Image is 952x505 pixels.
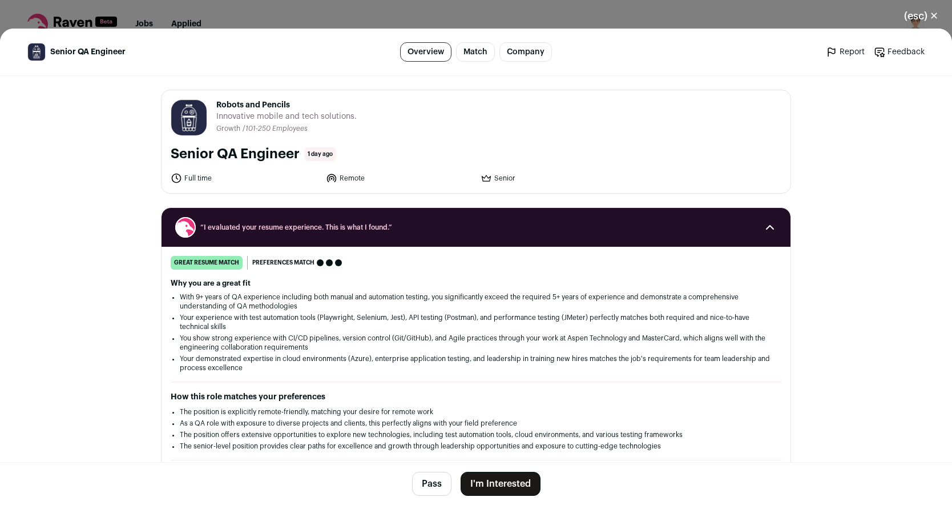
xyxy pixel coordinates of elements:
[252,257,314,268] span: Preferences match
[826,46,865,58] a: Report
[461,472,540,496] button: I'm Interested
[50,46,126,58] span: Senior QA Engineer
[171,173,319,184] li: Full time
[456,42,495,62] a: Match
[890,3,952,29] button: Close modal
[180,419,772,428] li: As a QA role with exposure to diverse projects and clients, this perfectly aligns with your field...
[171,279,781,288] h2: Why you are a great fit
[200,223,752,232] span: “I evaluated your resume experience. This is what I found.”
[171,145,300,163] h1: Senior QA Engineer
[180,442,772,451] li: The senior-level position provides clear paths for excellence and growth through leadership oppor...
[481,173,629,184] li: Senior
[171,100,207,135] img: 047238d4e2d0aa02e33a9a81fc7d5488682562cec05b290e2cfb0aaa41472bb4.jpg
[171,391,781,403] h2: How this role matches your preferences
[499,42,552,62] a: Company
[874,46,925,58] a: Feedback
[216,111,357,122] span: Innovative mobile and tech solutions.
[180,292,772,311] li: With 9+ years of QA experience including both manual and automation testing, you significantly ex...
[180,430,772,439] li: The position offers extensive opportunities to explore new technologies, including test automatio...
[180,313,772,331] li: Your experience with test automation tools (Playwright, Selenium, Jest), API testing (Postman), a...
[180,407,772,416] li: The position is explicitly remote-friendly, matching your desire for remote work
[400,42,451,62] a: Overview
[304,147,336,161] span: 1 day ago
[180,354,772,372] li: Your demonstrated expertise in cloud environments (Azure), enterprise application testing, and le...
[216,125,243,133] li: Growth
[171,256,243,270] div: great resume match
[245,125,308,132] span: 101-250 Employees
[326,173,474,184] li: Remote
[216,99,357,111] span: Robots and Pencils
[28,43,45,61] img: 047238d4e2d0aa02e33a9a81fc7d5488682562cec05b290e2cfb0aaa41472bb4.jpg
[243,125,308,133] li: /
[180,334,772,352] li: You show strong experience with CI/CD pipelines, version control (Git/GitHub), and Agile practice...
[412,472,451,496] button: Pass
